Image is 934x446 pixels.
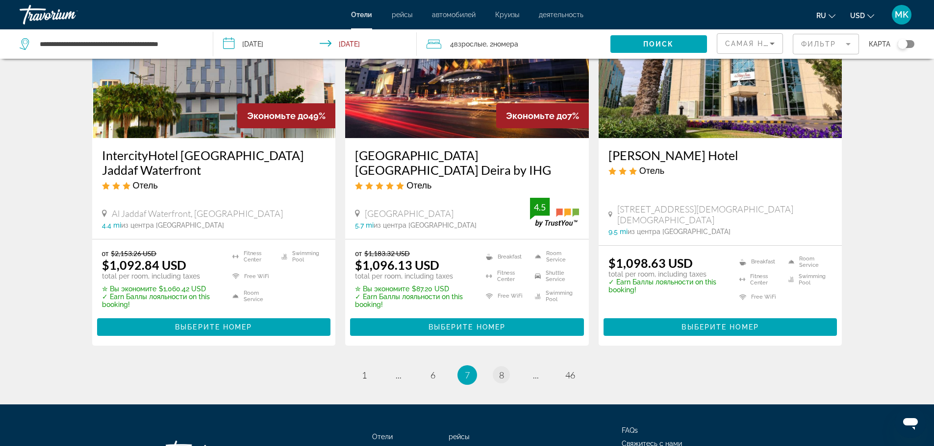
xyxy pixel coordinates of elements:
ins: $1,092.84 USD [102,258,186,272]
span: 4 [450,37,486,51]
span: ✮ Вы экономите [102,285,156,293]
mat-select: Sort by [725,38,775,49]
span: Экономьте до [506,111,567,121]
span: Al Jaddaf Waterfront, [GEOGRAPHIC_DATA] [112,208,283,219]
div: 4.5 [530,201,550,213]
a: Выберите номер [350,320,584,331]
span: 5.7 mi [355,221,374,229]
a: [PERSON_NAME] Hotel [608,148,833,163]
li: Free WiFi [481,289,530,304]
li: Swimming Pool [783,273,833,286]
span: MK [895,10,909,20]
span: Экономьте до [247,111,308,121]
span: Выберите номер [175,323,252,331]
button: Travelers: 4 adults, 0 children [417,29,610,59]
span: Отель [133,180,158,190]
div: 3 star Hotel [608,165,833,176]
button: Change currency [850,8,874,23]
li: Fitness Center [481,269,530,283]
span: ru [816,12,826,20]
span: 7 [465,370,470,380]
span: рейсы [392,11,412,19]
li: Shuttle Service [530,269,579,283]
a: Travorium [20,2,118,27]
a: деятельность [539,11,583,19]
ins: $1,096.13 USD [355,258,439,272]
li: Room Service [783,256,833,268]
nav: Pagination [92,365,842,385]
button: Change language [816,8,835,23]
span: , 2 [486,37,518,51]
span: 6 [430,370,435,380]
span: 46 [565,370,575,380]
span: ✮ Вы экономите [355,285,409,293]
img: trustyou-badge.svg [530,198,579,227]
span: Поиск [643,40,674,48]
button: Выберите номер [604,318,837,336]
p: ✓ Earn Баллы лояльности on this booking! [608,278,727,294]
p: total per room, including taxes [608,270,727,278]
span: из центра [GEOGRAPHIC_DATA] [628,228,731,235]
span: Самая низкая цена [725,40,816,47]
li: Room Service [227,289,277,304]
span: от [102,249,109,258]
span: Отель [639,165,664,176]
span: карта [869,37,890,51]
span: номера [493,40,518,48]
a: рейсы [449,433,469,441]
p: $1,060.42 USD [102,285,221,293]
a: Отели [351,11,372,19]
span: 9.5 mi [608,228,628,235]
button: User Menu [889,4,914,25]
button: Check-in date: Dec 30, 2025 Check-out date: Jan 4, 2026 [213,29,417,59]
span: Выберите номер [682,323,758,331]
li: Room Service [530,249,579,264]
span: от [355,249,362,258]
span: 1 [362,370,367,380]
p: total per room, including taxes [355,272,474,280]
li: Breakfast [734,256,783,268]
li: Swimming Pool [277,249,326,264]
li: Breakfast [481,249,530,264]
a: FAQs [622,426,638,434]
li: Free WiFi [734,291,783,304]
a: Отели [372,433,393,441]
span: Взрослые [454,40,486,48]
span: [GEOGRAPHIC_DATA] [365,208,454,219]
p: ✓ Earn Баллы лояльности on this booking! [355,293,474,308]
a: IntercityHotel [GEOGRAPHIC_DATA] Jaddaf Waterfront [102,148,326,177]
a: Выберите номер [604,320,837,331]
span: ... [396,370,402,380]
a: [GEOGRAPHIC_DATA] [GEOGRAPHIC_DATA] Deira by IHG [355,148,579,177]
span: Выберите номер [429,323,505,331]
ins: $1,098.63 USD [608,256,693,270]
a: автомобилей [432,11,476,19]
div: 7% [496,103,589,128]
a: Выберите номер [97,320,331,331]
li: Free WiFi [227,269,277,283]
li: Swimming Pool [530,289,579,304]
span: из центра [GEOGRAPHIC_DATA] [121,221,224,229]
span: USD [850,12,865,20]
div: 3 star Hotel [102,180,326,190]
p: ✓ Earn Баллы лояльности on this booking! [102,293,221,308]
a: Круизы [495,11,519,19]
span: 8 [499,370,504,380]
span: Отель [406,180,431,190]
div: 49% [237,103,335,128]
li: Fitness Center [734,273,783,286]
p: total per room, including taxes [102,272,221,280]
iframe: Button to launch messaging window [895,407,926,438]
del: $1,183.32 USD [364,249,410,258]
span: [STREET_ADDRESS][DEMOGRAPHIC_DATA][DEMOGRAPHIC_DATA] [617,204,833,225]
li: Fitness Center [227,249,277,264]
